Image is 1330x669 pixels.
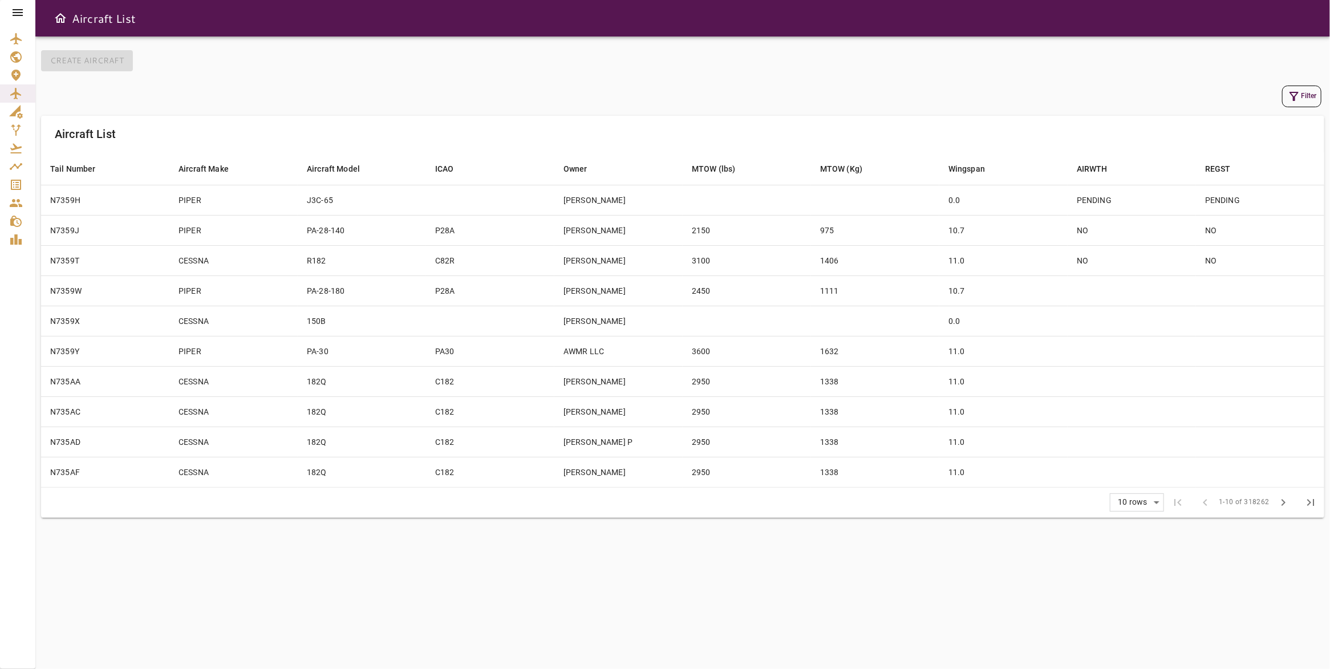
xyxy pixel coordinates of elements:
td: N7359J [41,215,169,245]
td: PA30 [426,336,554,366]
td: 1338 [811,366,939,396]
td: 1406 [811,245,939,275]
span: last_page [1304,496,1317,509]
button: Filter [1282,86,1321,107]
td: CESSNA [169,245,298,275]
td: [PERSON_NAME] [554,185,683,215]
td: C182 [426,396,554,427]
td: 150B [298,306,426,336]
td: 11.0 [939,366,1068,396]
td: 2450 [683,275,811,306]
td: N735AA [41,366,169,396]
td: 975 [811,215,939,245]
span: Wingspan [948,162,1000,176]
span: REGST [1205,162,1246,176]
div: MTOW (lbs) [692,162,736,176]
h6: Aircraft List [72,9,136,27]
td: 1632 [811,336,939,366]
td: [PERSON_NAME] [554,396,683,427]
td: [PERSON_NAME] [554,275,683,306]
td: [PERSON_NAME] [554,457,683,487]
td: 2950 [683,366,811,396]
span: Owner [563,162,602,176]
td: PENDING [1196,185,1324,215]
td: PIPER [169,275,298,306]
div: Wingspan [948,162,985,176]
td: NO [1196,245,1324,275]
div: REGST [1205,162,1231,176]
div: ICAO [435,162,454,176]
span: Previous Page [1191,489,1219,516]
td: 1111 [811,275,939,306]
span: Aircraft Model [307,162,375,176]
span: Tail Number [50,162,111,176]
td: 2950 [683,427,811,457]
td: C182 [426,366,554,396]
td: N735AC [41,396,169,427]
span: Next Page [1270,489,1297,516]
td: [PERSON_NAME] [554,245,683,275]
td: CESSNA [169,366,298,396]
td: PIPER [169,336,298,366]
h6: Aircraft List [55,125,116,143]
td: P28A [426,215,554,245]
td: 3100 [683,245,811,275]
span: AIRWTH [1077,162,1122,176]
span: Aircraft Make [179,162,244,176]
div: Aircraft Make [179,162,229,176]
td: PA-30 [298,336,426,366]
span: Last Page [1297,489,1324,516]
td: 2950 [683,457,811,487]
td: J3C-65 [298,185,426,215]
td: NO [1196,215,1324,245]
td: C182 [426,457,554,487]
td: PENDING [1068,185,1196,215]
td: 1338 [811,427,939,457]
td: N7359Y [41,336,169,366]
td: [PERSON_NAME] [554,306,683,336]
td: CESSNA [169,457,298,487]
span: chevron_right [1276,496,1290,509]
td: PIPER [169,215,298,245]
td: CESSNA [169,427,298,457]
td: 11.0 [939,245,1068,275]
td: 3600 [683,336,811,366]
td: 182Q [298,457,426,487]
td: 11.0 [939,396,1068,427]
td: 182Q [298,427,426,457]
td: 2150 [683,215,811,245]
td: 182Q [298,366,426,396]
div: 10 rows [1115,497,1150,507]
td: NO [1068,215,1196,245]
td: N7359X [41,306,169,336]
td: 10.7 [939,275,1068,306]
span: 1-10 of 318262 [1219,497,1270,508]
td: 1338 [811,396,939,427]
button: Open drawer [49,7,72,30]
td: R182 [298,245,426,275]
td: CESSNA [169,306,298,336]
div: 10 rows [1110,494,1163,511]
span: ICAO [435,162,469,176]
td: 2950 [683,396,811,427]
td: CESSNA [169,396,298,427]
td: 11.0 [939,336,1068,366]
td: C82R [426,245,554,275]
td: 0.0 [939,306,1068,336]
td: 11.0 [939,427,1068,457]
td: NO [1068,245,1196,275]
td: [PERSON_NAME] P [554,427,683,457]
div: MTOW (Kg) [820,162,862,176]
span: MTOW (Kg) [820,162,877,176]
td: P28A [426,275,554,306]
td: N735AD [41,427,169,457]
td: 0.0 [939,185,1068,215]
td: AWMR LLC [554,336,683,366]
td: PIPER [169,185,298,215]
div: AIRWTH [1077,162,1108,176]
td: [PERSON_NAME] [554,215,683,245]
td: 182Q [298,396,426,427]
div: Tail Number [50,162,96,176]
td: N7359W [41,275,169,306]
td: PA-28-140 [298,215,426,245]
